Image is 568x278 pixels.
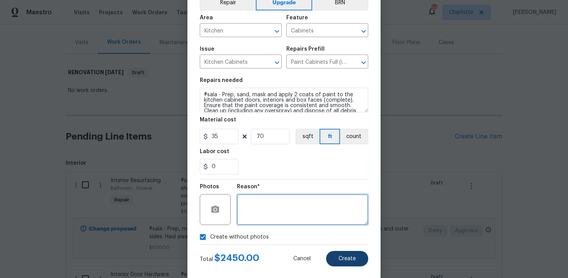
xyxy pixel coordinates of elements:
button: Create [326,251,368,266]
h5: Reason* [237,184,260,189]
span: Create without photos [210,233,269,241]
div: Total [200,254,259,263]
button: ft [320,129,340,144]
button: Open [272,26,282,37]
span: Cancel [293,256,311,262]
button: sqft [296,129,320,144]
h5: Area [200,15,213,20]
textarea: #sala - Prep, sand, mask and apply 2 coats of paint to the kitchen cabinet doors, interiors and b... [200,88,368,113]
h5: Repairs needed [200,78,243,83]
span: $ 2450.00 [214,253,259,263]
h5: Labor cost [200,149,229,154]
button: Open [358,57,369,68]
h5: Feature [286,15,308,20]
h5: Material cost [200,117,236,123]
h5: Photos [200,184,219,189]
button: Cancel [281,251,323,266]
h5: Repairs Prefill [286,46,325,52]
span: Create [338,256,356,262]
button: Open [358,26,369,37]
button: Open [272,57,282,68]
h5: Issue [200,46,214,52]
button: count [340,129,368,144]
